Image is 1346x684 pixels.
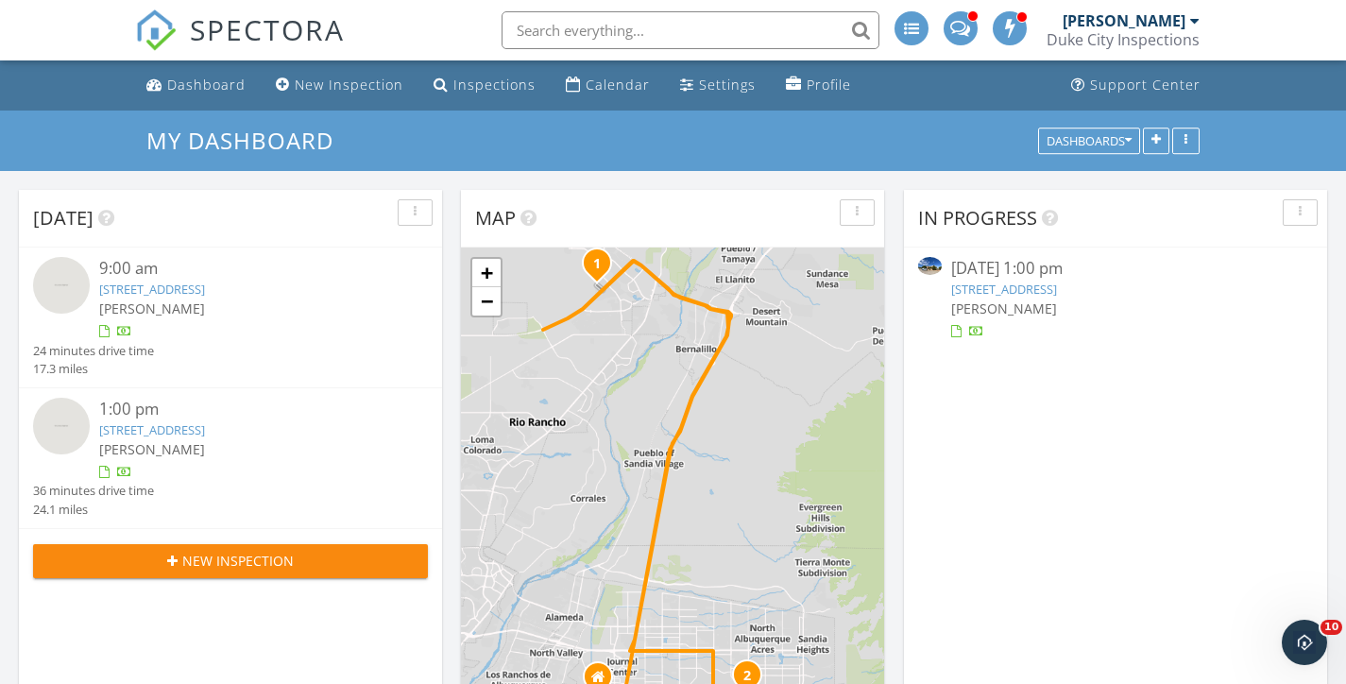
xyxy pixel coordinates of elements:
[99,440,205,458] span: [PERSON_NAME]
[33,501,154,519] div: 24.1 miles
[472,259,501,287] a: Zoom in
[135,26,345,65] a: SPECTORA
[743,670,751,683] i: 2
[593,258,601,271] i: 1
[951,281,1057,298] a: [STREET_ADDRESS]
[33,205,94,231] span: [DATE]
[268,68,411,103] a: New Inspection
[472,287,501,316] a: Zoom out
[1063,11,1185,30] div: [PERSON_NAME]
[139,68,253,103] a: Dashboard
[918,257,942,275] img: 9541294%2Fcover_photos%2FHaQFS1xfNw5KpTVaOyO2%2Fsmall.jpg
[295,76,403,94] div: New Inspection
[426,68,543,103] a: Inspections
[586,76,650,94] div: Calendar
[33,482,154,500] div: 36 minutes drive time
[597,263,608,274] div: 4142 Silver Springs Road NE, Rio Rancho, NM 87144
[99,398,396,421] div: 1:00 pm
[146,125,349,156] a: My Dashboard
[190,9,345,49] span: SPECTORA
[33,342,154,360] div: 24 minutes drive time
[475,205,516,231] span: Map
[33,398,90,454] img: streetview
[33,398,428,519] a: 1:00 pm [STREET_ADDRESS] [PERSON_NAME] 36 minutes drive time 24.1 miles
[673,68,763,103] a: Settings
[699,76,756,94] div: Settings
[918,257,1313,341] a: [DATE] 1:00 pm [STREET_ADDRESS] [PERSON_NAME]
[99,257,396,281] div: 9:00 am
[1090,76,1201,94] div: Support Center
[951,257,1280,281] div: [DATE] 1:00 pm
[182,551,294,571] span: New Inspection
[33,257,90,314] img: streetview
[33,544,428,578] button: New Inspection
[1064,68,1208,103] a: Support Center
[1047,134,1132,147] div: Dashboards
[1320,620,1342,635] span: 10
[135,9,177,51] img: The Best Home Inspection Software - Spectora
[918,205,1037,231] span: In Progress
[1047,30,1200,49] div: Duke City Inspections
[951,299,1057,317] span: [PERSON_NAME]
[1038,128,1140,154] button: Dashboards
[33,360,154,378] div: 17.3 miles
[558,68,657,103] a: Calendar
[99,421,205,438] a: [STREET_ADDRESS]
[33,257,428,378] a: 9:00 am [STREET_ADDRESS] [PERSON_NAME] 24 minutes drive time 17.3 miles
[167,76,246,94] div: Dashboard
[99,281,205,298] a: [STREET_ADDRESS]
[1282,620,1327,665] iframe: Intercom live chat
[778,68,859,103] a: Profile
[502,11,879,49] input: Search everything...
[807,76,851,94] div: Profile
[99,299,205,317] span: [PERSON_NAME]
[453,76,536,94] div: Inspections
